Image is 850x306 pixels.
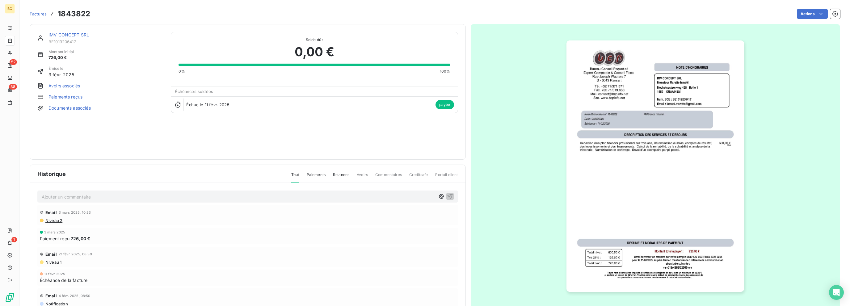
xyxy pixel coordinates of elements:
[45,293,57,298] span: Email
[48,94,82,100] a: Paiements reçus
[44,272,65,276] span: 11 févr. 2025
[59,294,90,298] span: 4 févr. 2025, 08:50
[40,277,87,283] span: Échéance de la facture
[179,69,185,74] span: 0%
[48,105,91,111] a: Documents associés
[5,4,15,14] div: BC
[375,172,402,182] span: Commentaires
[357,172,368,182] span: Avoirs
[45,210,57,215] span: Email
[48,66,74,71] span: Émise le
[48,49,74,55] span: Montant initial
[30,11,47,17] a: Factures
[409,172,428,182] span: Creditsafe
[435,172,458,182] span: Portail client
[291,172,299,183] span: Tout
[179,37,450,43] span: Solde dû :
[175,89,213,94] span: Échéances soldées
[48,71,74,78] span: 3 févr. 2025
[566,40,744,292] img: invoice_thumbnail
[333,172,349,182] span: Relances
[48,32,89,37] a: IMV CONCEPT SRL
[30,11,47,16] span: Factures
[71,235,90,242] span: 726,00 €
[295,43,335,61] span: 0,00 €
[45,252,57,257] span: Email
[5,292,15,302] img: Logo LeanPay
[11,237,17,242] span: 1
[59,211,91,214] span: 3 mars 2025, 10:33
[10,59,17,65] span: 52
[45,218,62,223] span: Niveau 2
[48,39,163,44] span: BE1019206417
[797,9,828,19] button: Actions
[307,172,326,182] span: Paiements
[186,102,229,107] span: Échue le 11 févr. 2025
[59,252,92,256] span: 21 févr. 2025, 08:39
[45,260,61,265] span: Niveau 1
[48,83,80,89] a: Avoirs associés
[48,55,74,61] span: 726,00 €
[40,235,69,242] span: Paiement reçu
[436,100,454,109] span: payée
[37,170,66,178] span: Historique
[58,8,90,19] h3: 1843822
[440,69,450,74] span: 100%
[829,285,844,300] div: Open Intercom Messenger
[9,84,17,90] span: 38
[44,230,65,234] span: 3 mars 2025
